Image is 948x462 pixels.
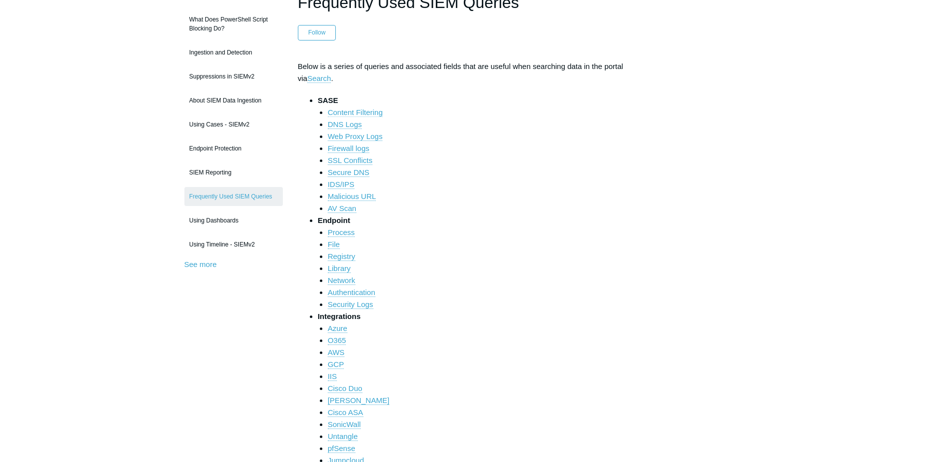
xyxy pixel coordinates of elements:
a: Using Cases - SIEMv2 [184,115,283,134]
a: Firewall logs [328,144,369,153]
a: Endpoint Protection [184,139,283,158]
a: About SIEM Data Ingestion [184,91,283,110]
a: Untangle [328,432,358,441]
a: SonicWall [328,420,361,429]
a: Registry [328,252,355,261]
a: Content Filtering [328,108,383,117]
a: Library [328,264,351,273]
a: GCP [328,360,344,369]
a: IIS [328,372,337,381]
a: Frequently Used SIEM Queries [184,187,283,206]
strong: Integrations [318,312,361,320]
a: Ingestion and Detection [184,43,283,62]
a: What Does PowerShell Script Blocking Do? [184,10,283,38]
a: Process [328,228,355,237]
a: Suppressions in SIEMv2 [184,67,283,86]
a: Authentication [328,288,375,297]
a: SIEM Reporting [184,163,283,182]
button: Follow Article [298,25,336,40]
strong: SASE [318,96,338,104]
a: Secure DNS [328,168,369,177]
a: AV Scan [328,204,356,213]
a: [PERSON_NAME] [328,396,389,405]
a: Azure [328,324,347,333]
a: Cisco ASA [328,408,363,417]
a: pfSense [328,444,355,453]
p: Below is a series of queries and associated fields that are useful when searching data in the por... [298,60,651,84]
a: O365 [328,336,346,345]
a: Using Timeline - SIEMv2 [184,235,283,254]
a: Malicious URL [328,192,376,201]
a: IDS/IPS [328,180,354,189]
a: File [328,240,340,249]
a: Cisco Duo [328,384,362,393]
strong: Endpoint [318,216,350,224]
a: Using Dashboards [184,211,283,230]
a: SSL Conflicts [328,156,372,165]
a: Web Proxy Logs [328,132,383,141]
a: Network [328,276,355,285]
a: Security Logs [328,300,373,309]
a: DNS Logs [328,120,362,129]
a: Search [307,74,331,83]
a: See more [184,260,217,268]
a: AWS [328,348,345,357]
